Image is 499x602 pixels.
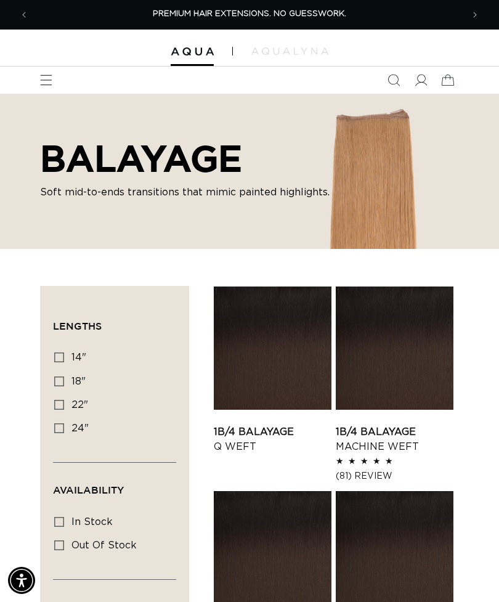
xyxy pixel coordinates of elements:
img: Aqua Hair Extensions [171,47,214,56]
span: Lengths [53,320,102,332]
span: 22" [71,400,88,410]
img: aqualyna.com [251,47,328,55]
button: Previous announcement [10,1,38,28]
span: 24" [71,423,89,433]
span: 18" [71,376,86,386]
span: Out of stock [71,540,137,550]
div: Accessibility Menu [8,567,35,594]
span: In stock [71,517,113,527]
p: Soft mid-to-ends transitions that mimic painted highlights. [40,185,330,200]
span: PREMIUM HAIR EXTENSIONS. NO GUESSWORK. [153,10,346,18]
summary: Search [380,67,407,94]
span: 14" [71,352,86,362]
span: Availability [53,484,124,495]
summary: Lengths (0 selected) [53,299,176,343]
a: 1B/4 Balayage Machine Weft [336,425,453,454]
summary: Availability (0 selected) [53,463,176,507]
button: Next announcement [461,1,489,28]
a: 1B/4 Balayage Q Weft [214,425,331,454]
summary: Menu [33,67,60,94]
h2: BALAYAGE [40,137,330,180]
